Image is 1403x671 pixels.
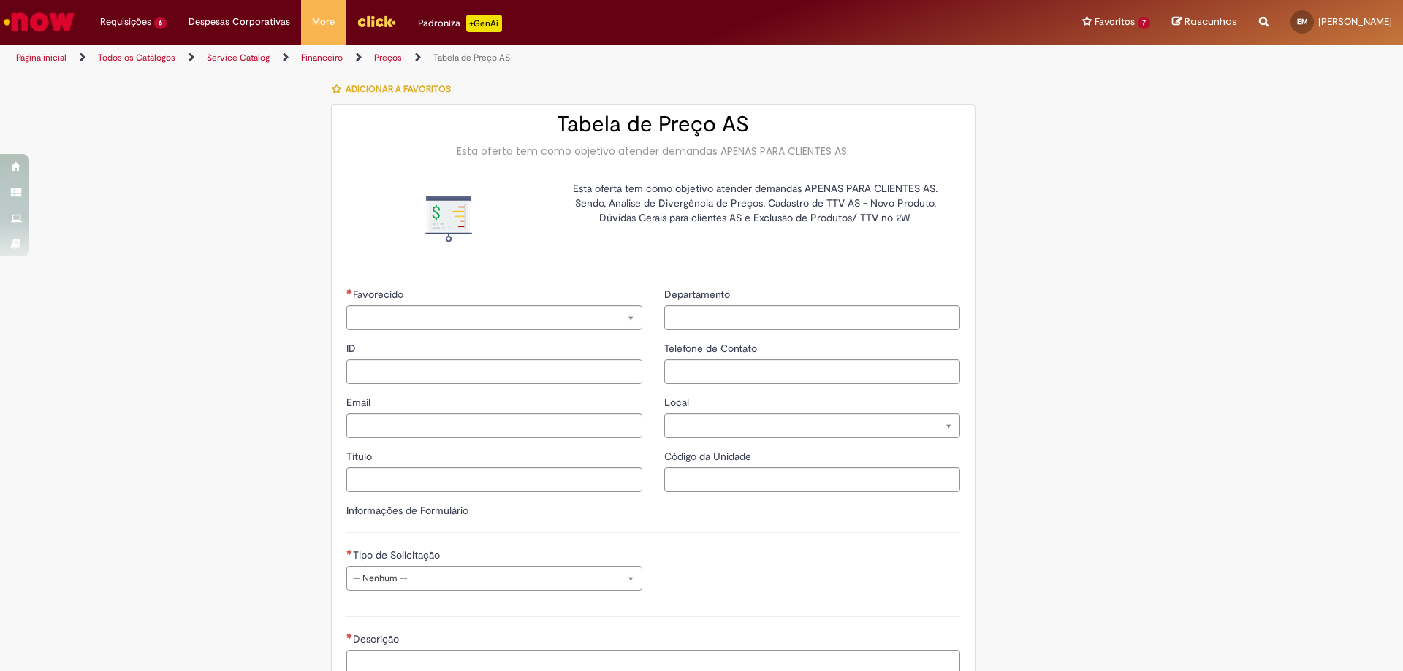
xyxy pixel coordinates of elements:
[346,504,468,517] label: Informações de Formulário
[664,342,760,355] span: Telefone de Contato
[1318,15,1392,28] span: [PERSON_NAME]
[346,633,353,639] span: Necessários
[353,567,612,590] span: -- Nenhum --
[346,467,642,492] input: Título
[433,52,510,64] a: Tabela de Preço AS
[374,52,402,64] a: Preços
[312,15,335,29] span: More
[425,196,472,242] img: Tabela de Preço AS
[154,17,167,29] span: 6
[346,396,373,409] span: Email
[346,83,451,95] span: Adicionar a Favoritos
[353,632,402,645] span: Descrição
[664,413,960,438] a: Limpar campo Local
[664,359,960,384] input: Telefone de Contato
[357,10,396,32] img: click_logo_yellow_360x200.png
[353,548,443,561] span: Tipo de Solicitação
[562,181,949,225] p: Esta oferta tem como objetivo atender demandas APENAS PARA CLIENTES AS. Sendo, Analise de Divergê...
[346,112,960,137] h2: Tabela de Preço AS
[1297,17,1308,26] span: EM
[664,396,692,409] span: Local
[346,144,960,158] div: Esta oferta tem como objetivo atender demandas APENAS PARA CLIENTES AS.
[664,450,754,463] span: Código da Unidade
[664,467,960,492] input: Código da Unidade
[353,288,406,301] span: Necessários - Favorecido
[664,288,733,301] span: Departamento
[346,288,353,294] span: Necessários
[1172,15,1237,29] a: Rascunhos
[331,74,459,104] button: Adicionar a Favoritos
[418,15,502,32] div: Padroniza
[346,413,642,438] input: Email
[1,7,77,37] img: ServiceNow
[98,52,175,64] a: Todos os Catálogos
[100,15,151,29] span: Requisições
[346,359,642,384] input: ID
[301,52,343,64] a: Financeiro
[16,52,66,64] a: Página inicial
[346,342,359,355] span: ID
[346,549,353,555] span: Necessários
[189,15,290,29] span: Despesas Corporativas
[346,450,375,463] span: Título
[346,305,642,330] a: Limpar campo Favorecido
[664,305,960,330] input: Departamento
[1095,15,1135,29] span: Favoritos
[466,15,502,32] p: +GenAi
[207,52,270,64] a: Service Catalog
[1185,15,1237,28] span: Rascunhos
[1138,17,1150,29] span: 7
[11,45,924,72] ul: Trilhas de página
